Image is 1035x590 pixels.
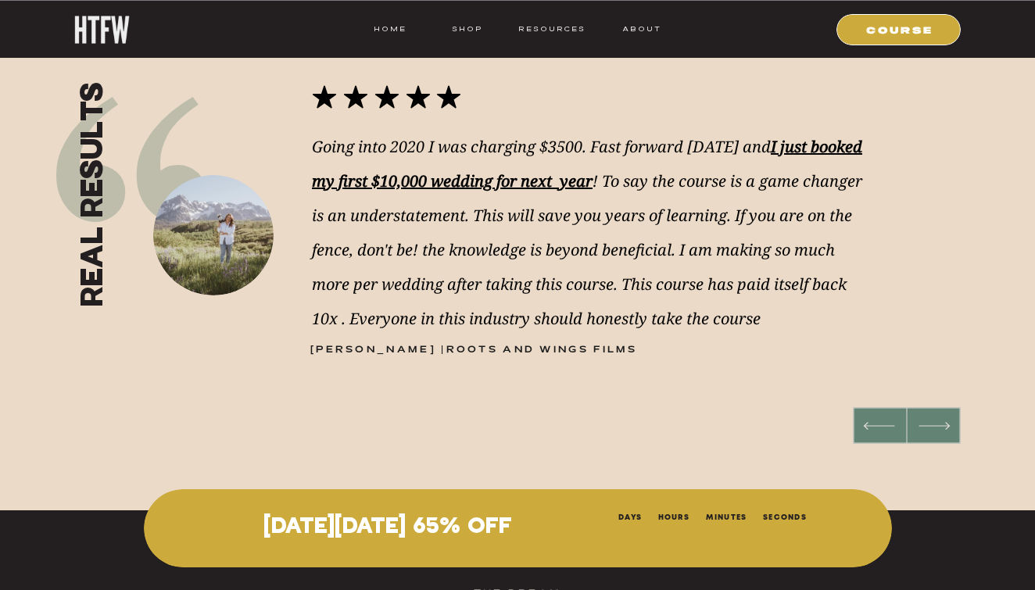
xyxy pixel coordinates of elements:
a: HOME [374,22,406,36]
p: [DATE][DATE] 65% OFF [180,515,595,540]
li: Days [618,510,642,522]
b: [PERSON_NAME] | [310,345,446,354]
li: Minutes [706,510,747,522]
a: shop [436,22,498,36]
h2: Going into 2020 I was charging $3500. Fast forward [DATE] and ! To say the course is a game chang... [312,130,863,341]
a: ABOUT [621,22,661,36]
a: resources [513,22,586,36]
li: Hours [658,510,690,522]
p: roots and wings films [310,345,776,362]
h2: Real results [76,61,115,306]
a: COURSE [847,22,953,36]
li: Seconds [763,510,807,522]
